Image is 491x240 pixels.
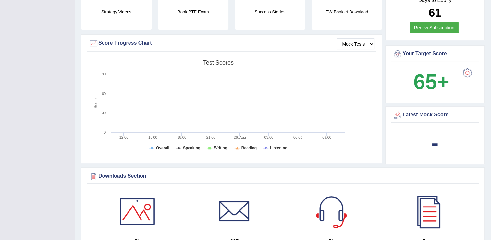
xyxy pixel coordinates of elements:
div: Downloads Section [89,171,477,181]
b: 65+ [413,70,449,94]
div: Score Progress Chart [89,38,374,48]
text: 90 [102,72,106,76]
tspan: 26. Aug [234,135,246,139]
text: 18:00 [177,135,186,139]
h4: Strategy Videos [81,8,152,15]
a: Renew Subscription [410,22,459,33]
tspan: Overall [156,146,169,150]
tspan: Listening [270,146,287,150]
b: 61 [429,6,441,19]
tspan: Writing [214,146,227,150]
text: 15:00 [148,135,157,139]
h4: Book PTE Exam [158,8,228,15]
tspan: Reading [241,146,257,150]
tspan: Score [93,98,98,109]
tspan: Test scores [203,60,234,66]
text: 60 [102,92,106,96]
text: 30 [102,111,106,115]
div: Your Target Score [393,49,477,59]
b: - [431,131,438,155]
text: 06:00 [293,135,302,139]
tspan: Speaking [183,146,200,150]
h4: EW Booklet Download [312,8,382,15]
text: 09:00 [322,135,331,139]
text: 21:00 [206,135,215,139]
h4: Success Stories [235,8,305,15]
text: 03:00 [264,135,273,139]
text: 12:00 [119,135,129,139]
div: Latest Mock Score [393,110,477,120]
text: 0 [104,130,106,134]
